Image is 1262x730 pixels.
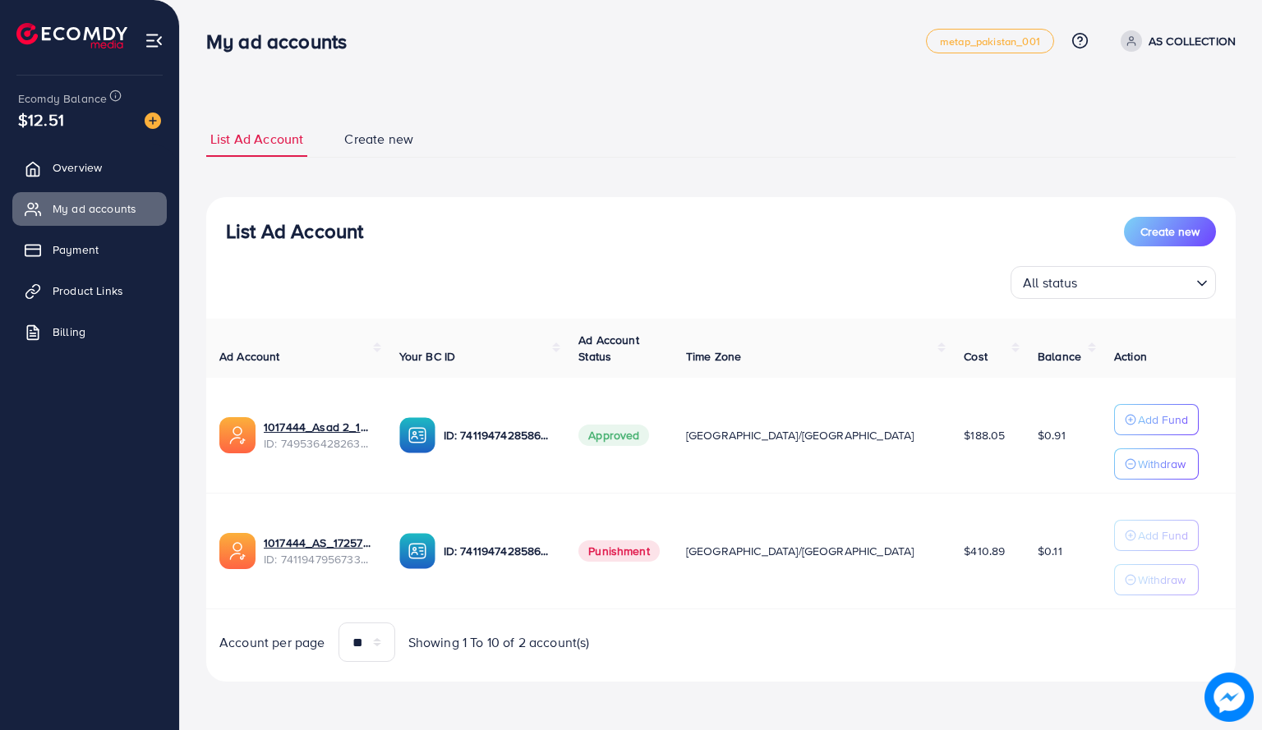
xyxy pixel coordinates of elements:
[264,419,373,435] a: 1017444_Asad 2_1745150507456
[18,108,64,131] span: $12.51
[344,130,413,149] span: Create new
[1038,348,1081,365] span: Balance
[1138,526,1188,545] p: Add Fund
[1124,217,1216,246] button: Create new
[926,29,1054,53] a: metap_pakistan_001
[940,36,1040,47] span: metap_pakistan_001
[12,192,167,225] a: My ad accounts
[686,543,914,559] span: [GEOGRAPHIC_DATA]/[GEOGRAPHIC_DATA]
[578,425,649,446] span: Approved
[12,233,167,266] a: Payment
[219,417,256,453] img: ic-ads-acc.e4c84228.svg
[53,324,85,340] span: Billing
[210,130,303,149] span: List Ad Account
[145,112,161,129] img: image
[1083,268,1190,295] input: Search for option
[1114,30,1236,52] a: AS COLLECTION
[264,419,373,452] div: <span class='underline'>1017444_Asad 2_1745150507456</span></br>7495364282637893649
[686,427,914,443] span: [GEOGRAPHIC_DATA]/[GEOGRAPHIC_DATA]
[1020,271,1081,295] span: All status
[264,551,373,567] span: ID: 7411947956733263888
[12,315,167,348] a: Billing
[1114,404,1199,435] button: Add Fund
[686,348,741,365] span: Time Zone
[16,23,127,48] img: logo
[53,200,136,217] span: My ad accounts
[53,282,123,299] span: Product Links
[206,30,360,53] h3: My ad accounts
[12,274,167,307] a: Product Links
[145,31,164,50] img: menu
[1149,31,1236,51] p: AS COLLECTION
[1114,448,1199,480] button: Withdraw
[578,332,639,365] span: Ad Account Status
[219,348,280,365] span: Ad Account
[1138,570,1186,590] p: Withdraw
[1011,266,1216,299] div: Search for option
[1204,673,1254,722] img: image
[1138,410,1188,429] p: Add Fund
[444,541,553,561] p: ID: 7411947428586192913
[53,159,102,176] span: Overview
[1038,543,1062,559] span: $0.11
[408,633,590,652] span: Showing 1 To 10 of 2 account(s)
[964,543,1005,559] span: $410.89
[399,533,435,569] img: ic-ba-acc.ded83a64.svg
[264,535,373,568] div: <span class='underline'>1017444_AS_1725728637638</span></br>7411947956733263888
[1114,348,1147,365] span: Action
[264,435,373,452] span: ID: 7495364282637893649
[1138,454,1186,474] p: Withdraw
[264,535,373,551] a: 1017444_AS_1725728637638
[1114,520,1199,551] button: Add Fund
[1038,427,1066,443] span: $0.91
[1114,564,1199,595] button: Withdraw
[1140,223,1200,240] span: Create new
[964,427,1005,443] span: $188.05
[12,151,167,184] a: Overview
[219,533,256,569] img: ic-ads-acc.e4c84228.svg
[399,417,435,453] img: ic-ba-acc.ded83a64.svg
[578,540,660,562] span: Punishment
[964,348,988,365] span: Cost
[53,241,99,258] span: Payment
[18,90,107,107] span: Ecomdy Balance
[444,425,553,445] p: ID: 7411947428586192913
[226,219,363,243] h3: List Ad Account
[399,348,456,365] span: Your BC ID
[219,633,325,652] span: Account per page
